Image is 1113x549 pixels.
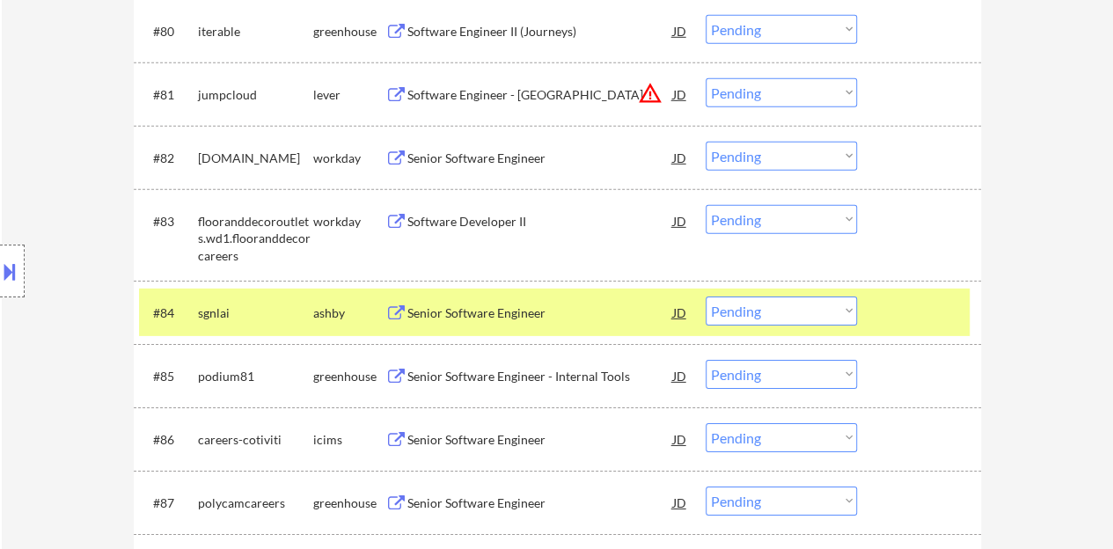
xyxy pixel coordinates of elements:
div: iterable [198,23,313,40]
div: workday [313,150,385,167]
div: Software Engineer II (Journeys) [407,23,673,40]
div: lever [313,86,385,104]
div: Senior Software Engineer [407,494,673,512]
div: JD [671,423,689,455]
div: jumpcloud [198,86,313,104]
div: #81 [153,86,184,104]
button: warning_amber [638,81,663,106]
div: JD [671,15,689,47]
div: greenhouse [313,23,385,40]
div: JD [671,487,689,518]
div: JD [671,78,689,110]
div: JD [671,205,689,237]
div: #87 [153,494,184,512]
div: polycamcareers [198,494,313,512]
div: greenhouse [313,494,385,512]
div: Senior Software Engineer [407,150,673,167]
div: JD [671,296,689,328]
div: greenhouse [313,368,385,385]
div: JD [671,360,689,392]
div: Senior Software Engineer - Internal Tools [407,368,673,385]
div: icims [313,431,385,449]
div: Software Engineer - [GEOGRAPHIC_DATA] [407,86,673,104]
div: JD [671,142,689,173]
div: #80 [153,23,184,40]
div: Senior Software Engineer [407,431,673,449]
div: ashby [313,304,385,322]
div: workday [313,213,385,231]
div: Senior Software Engineer [407,304,673,322]
div: careers-cotiviti [198,431,313,449]
div: Software Developer II [407,213,673,231]
div: #86 [153,431,184,449]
